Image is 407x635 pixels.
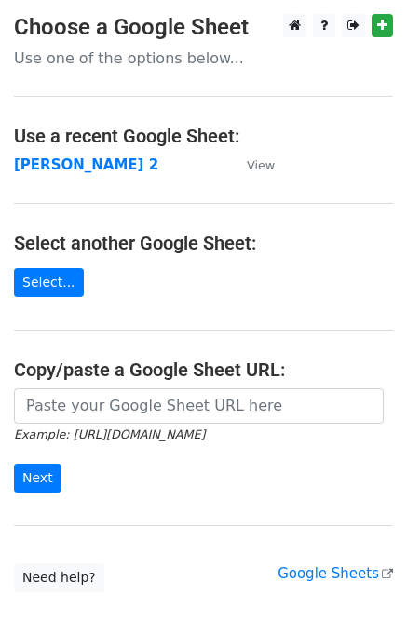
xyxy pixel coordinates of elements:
h4: Copy/paste a Google Sheet URL: [14,358,393,381]
h4: Select another Google Sheet: [14,232,393,254]
a: View [228,156,275,173]
a: Need help? [14,563,104,592]
input: Paste your Google Sheet URL here [14,388,384,424]
small: View [247,158,275,172]
h4: Use a recent Google Sheet: [14,125,393,147]
a: [PERSON_NAME] 2 [14,156,158,173]
a: Google Sheets [278,565,393,582]
small: Example: [URL][DOMAIN_NAME] [14,427,205,441]
p: Use one of the options below... [14,48,393,68]
input: Next [14,464,61,493]
h3: Choose a Google Sheet [14,14,393,41]
a: Select... [14,268,84,297]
